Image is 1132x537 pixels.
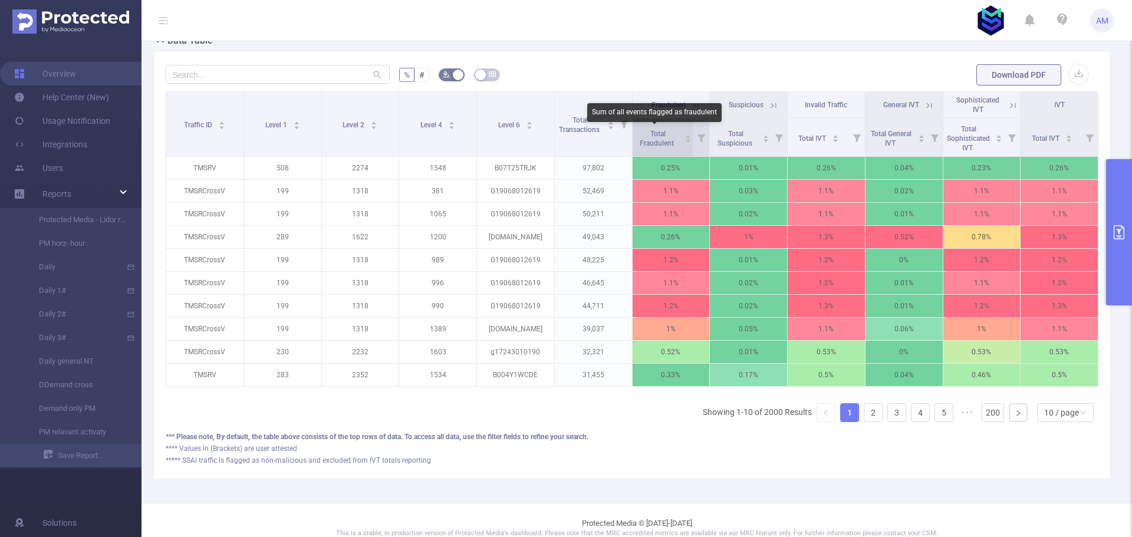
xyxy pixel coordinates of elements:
[399,364,476,386] p: 1534
[166,341,243,363] p: TMSRCrossV
[265,121,289,129] span: Level 1
[12,9,129,34] img: Protected Media
[710,203,787,225] p: 0.02%
[771,118,787,156] i: Filter menu
[477,295,554,317] p: G19068012619
[555,364,632,386] p: 31,455
[1015,410,1022,417] i: icon: right
[1021,249,1098,271] p: 1.2%
[555,272,632,294] p: 46,645
[633,272,710,294] p: 1.1%
[866,341,943,363] p: 0%
[477,249,554,271] p: G19068012619
[322,249,399,271] p: 1318
[1003,118,1020,156] i: Filter menu
[918,133,924,137] i: icon: caret-up
[956,96,999,114] span: Sophisticated IVT
[798,134,828,143] span: Total IVT
[995,133,1002,140] div: Sort
[788,318,865,340] p: 1.1%
[633,157,710,179] p: 0.25%
[166,364,243,386] p: TMSRV
[943,364,1021,386] p: 0.46%
[864,404,882,421] a: 2
[244,180,321,202] p: 199
[788,203,865,225] p: 1.1%
[443,71,450,78] i: icon: bg-colors
[244,157,321,179] p: 508
[934,403,953,422] li: 5
[343,121,366,129] span: Level 2
[943,318,1021,340] p: 1%
[685,133,692,137] i: icon: caret-up
[883,101,919,109] span: General IVT
[710,157,787,179] p: 0.01%
[14,156,63,180] a: Users
[633,318,710,340] p: 1%
[840,403,859,422] li: 1
[42,189,71,199] span: Reports
[710,249,787,271] p: 0.01%
[477,157,554,179] p: B07T25TRJK
[322,295,399,317] p: 1318
[943,226,1021,248] p: 0.78%
[244,203,321,225] p: 199
[788,157,865,179] p: 0.26%
[911,403,930,422] li: 4
[293,120,300,127] div: Sort
[710,341,787,363] p: 0.01%
[24,302,127,326] a: Daily 2#
[371,124,377,128] i: icon: caret-down
[1081,118,1098,156] i: Filter menu
[864,403,883,422] li: 2
[832,133,839,140] div: Sort
[555,249,632,271] p: 48,225
[866,364,943,386] p: 0.04%
[1021,364,1098,386] p: 0.5%
[166,249,243,271] p: TMSRCrossV
[477,318,554,340] p: [DOMAIN_NAME]
[399,203,476,225] p: 1065
[322,180,399,202] p: 1318
[399,295,476,317] p: 990
[587,103,722,122] div: Sum of all events flagged as fraudulent
[166,203,243,225] p: TMSRCrossV
[943,272,1021,294] p: 1.1%
[703,403,812,422] li: Showing 1-10 of 2000 Results
[477,341,554,363] p: g17243010190
[943,341,1021,363] p: 0.53%
[866,157,943,179] p: 0.04%
[166,65,390,84] input: Search...
[244,249,321,271] p: 199
[184,121,214,129] span: Traffic ID
[817,403,835,422] li: Previous Page
[24,255,127,279] a: Daily
[166,157,243,179] p: TMSRV
[943,249,1021,271] p: 1.2%
[710,272,787,294] p: 0.02%
[449,124,455,128] i: icon: caret-down
[947,125,990,152] span: Total Sophisticated IVT
[633,364,710,386] p: 0.33%
[996,133,1002,137] i: icon: caret-up
[244,295,321,317] p: 199
[788,272,865,294] p: 1.2%
[1021,318,1098,340] p: 1.1%
[24,279,127,302] a: Daily 1#
[763,137,769,141] i: icon: caret-down
[832,137,839,141] i: icon: caret-down
[871,130,911,147] span: Total General IVT
[166,180,243,202] p: TMSRCrossV
[555,180,632,202] p: 52,469
[1021,226,1098,248] p: 1.3%
[219,120,225,123] i: icon: caret-up
[555,341,632,363] p: 32,321
[293,124,300,128] i: icon: caret-down
[477,226,554,248] p: [DOMAIN_NAME]
[762,133,769,140] div: Sort
[555,226,632,248] p: 49,043
[805,101,847,109] span: Invalid Traffic
[166,318,243,340] p: TMSRCrossV
[526,124,532,128] i: icon: caret-down
[477,364,554,386] p: B004Y1WCDE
